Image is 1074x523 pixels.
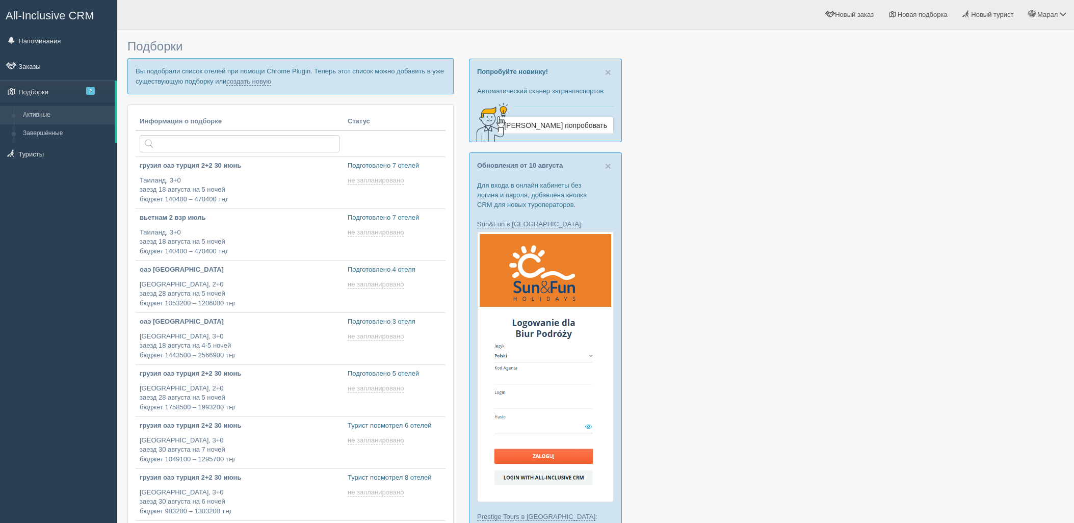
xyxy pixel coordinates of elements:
span: не запланировано [348,488,404,496]
span: × [605,160,611,172]
p: Подготовлено 3 отеля [348,317,441,327]
p: Подготовлено 7 отелей [348,161,441,171]
a: не запланировано [348,488,406,496]
span: не запланировано [348,280,404,289]
p: Таиланд, 3+0 заезд 18 августа на 5 ночей бюджет 140400 – 470400 тңг [140,176,339,204]
p: грузия оаэ турция 2+2 30 июнь [140,421,339,431]
span: Новый заказ [835,11,874,18]
p: вьетнам 2 взр июль [140,213,339,223]
p: Таиланд, 3+0 заезд 18 августа на 5 ночей бюджет 140400 – 470400 тңг [140,228,339,256]
p: [GEOGRAPHIC_DATA], 3+0 заезд 18 августа на 4-5 ночей бюджет 1443500 – 2566900 тңг [140,332,339,360]
a: не запланировано [348,228,406,237]
p: Турист посмотрел 8 отелей [348,473,441,483]
a: вьетнам 2 взр июль Таиланд, 3+0заезд 18 августа на 5 ночейбюджет 140400 – 470400 тңг [136,209,344,260]
a: [PERSON_NAME] попробовать [497,117,614,134]
span: Новый турист [971,11,1013,18]
span: не запланировано [348,384,404,393]
p: Для входа в онлайн кабинеты без логина и пароля, добавлена кнопка CRM для новых туроператоров. [477,180,614,210]
button: Close [605,161,611,171]
p: Подготовлено 7 отелей [348,213,441,223]
a: грузия оаэ турция 2+2 30 июнь [GEOGRAPHIC_DATA], 3+0заезд 30 августа на 6 ночейбюджет 983200 – 13... [136,469,344,520]
p: грузия оаэ турция 2+2 30 июнь [140,369,339,379]
a: не запланировано [348,332,406,341]
img: sun-fun-%D0%BB%D0%BE%D0%B3%D1%96%D0%BD-%D1%87%D0%B5%D1%80%D0%B5%D0%B7-%D1%81%D1%80%D0%BC-%D0%B4%D... [477,231,614,502]
a: Обновления от 10 августа [477,162,563,169]
p: оаэ [GEOGRAPHIC_DATA] [140,317,339,327]
p: Попробуйте новинку! [477,67,614,76]
p: Вы подобрали список отелей при помощи Chrome Plugin. Теперь этот список можно добавить в уже суще... [127,58,454,94]
p: [GEOGRAPHIC_DATA], 3+0 заезд 30 августа на 6 ночей бюджет 983200 – 1303200 тңг [140,488,339,516]
span: 2 [86,87,95,95]
button: Close [605,67,611,77]
a: не запланировано [348,280,406,289]
a: Активные [18,106,115,124]
a: Prestige Tours в [GEOGRAPHIC_DATA] [477,513,595,521]
a: не запланировано [348,436,406,444]
p: Подготовлено 4 отеля [348,265,441,275]
span: не запланировано [348,332,404,341]
img: creative-idea-2907357.png [469,102,510,143]
span: Подборки [127,39,182,53]
p: оаэ [GEOGRAPHIC_DATA] [140,265,339,275]
p: грузия оаэ турция 2+2 30 июнь [140,161,339,171]
a: All-Inclusive CRM [1,1,117,29]
p: [GEOGRAPHIC_DATA], 2+0 заезд 28 августа на 5 ночей бюджет 1758500 – 1993200 тңг [140,384,339,412]
a: Завершённые [18,124,115,143]
th: Информация о подборке [136,113,344,131]
a: грузия оаэ турция 2+2 30 июнь [GEOGRAPHIC_DATA], 3+0заезд 30 августа на 7 ночейбюджет 1049100 – 1... [136,417,344,468]
p: : [477,512,614,521]
a: не запланировано [348,176,406,185]
p: Автоматический сканер загранпаспортов [477,86,614,96]
p: Подготовлено 5 отелей [348,369,441,379]
span: не запланировано [348,176,404,185]
a: грузия оаэ турция 2+2 30 июнь [GEOGRAPHIC_DATA], 2+0заезд 28 августа на 5 ночейбюджет 1758500 – 1... [136,365,344,416]
p: Турист посмотрел 6 отелей [348,421,441,431]
span: не запланировано [348,228,404,237]
th: Статус [344,113,446,131]
a: не запланировано [348,384,406,393]
span: Новая подборка [898,11,948,18]
a: оаэ [GEOGRAPHIC_DATA] [GEOGRAPHIC_DATA], 2+0заезд 28 августа на 5 ночейбюджет 1053200 – 1206000 тңг [136,261,344,312]
span: × [605,66,611,78]
a: оаэ [GEOGRAPHIC_DATA] [GEOGRAPHIC_DATA], 3+0заезд 18 августа на 4-5 ночейбюджет 1443500 – 2566900... [136,313,344,364]
p: грузия оаэ турция 2+2 30 июнь [140,473,339,483]
p: [GEOGRAPHIC_DATA], 2+0 заезд 28 августа на 5 ночей бюджет 1053200 – 1206000 тңг [140,280,339,308]
span: не запланировано [348,436,404,444]
span: Марал [1037,11,1058,18]
input: Поиск по стране или туристу [140,135,339,152]
p: [GEOGRAPHIC_DATA], 3+0 заезд 30 августа на 7 ночей бюджет 1049100 – 1295700 тңг [140,436,339,464]
p: : [477,219,614,229]
a: Sun&Fun в [GEOGRAPHIC_DATA] [477,220,581,228]
span: All-Inclusive CRM [6,9,94,22]
a: создать новую [226,77,271,86]
a: грузия оаэ турция 2+2 30 июнь Таиланд, 3+0заезд 18 августа на 5 ночейбюджет 140400 – 470400 тңг [136,157,344,208]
